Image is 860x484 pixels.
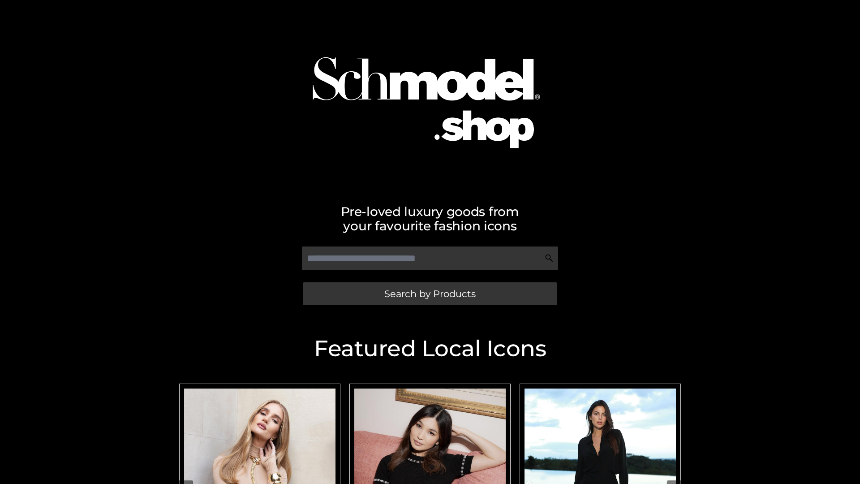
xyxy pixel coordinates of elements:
span: Search by Products [384,289,476,298]
h2: Pre-loved luxury goods from your favourite fashion icons [175,204,685,233]
img: Search Icon [545,254,554,263]
h2: Featured Local Icons​ [175,337,685,360]
a: Search by Products [303,282,557,305]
